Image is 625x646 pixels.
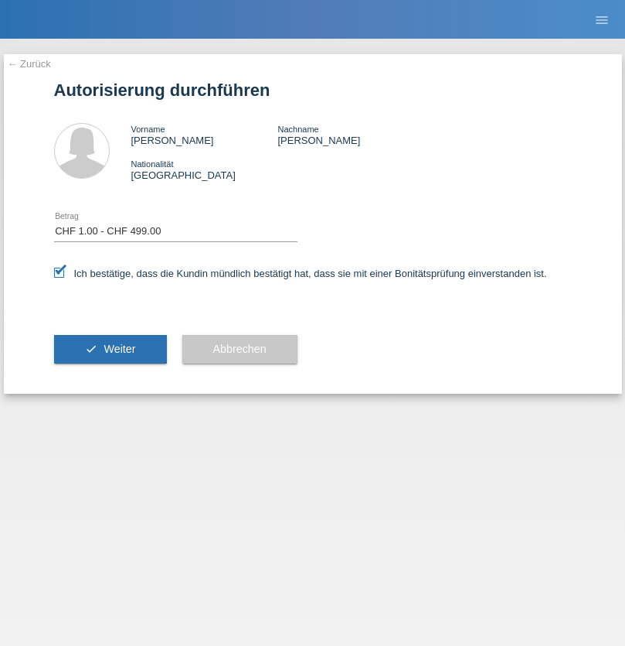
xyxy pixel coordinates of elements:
[8,58,51,70] a: ← Zurück
[594,12,610,28] i: menu
[54,80,572,100] h1: Autorisierung durchführen
[104,343,135,355] span: Weiter
[131,125,165,134] span: Vorname
[54,335,167,364] button: check Weiter
[213,343,267,355] span: Abbrechen
[54,268,547,279] label: Ich bestätige, dass die Kundin mündlich bestätigt hat, dass sie mit einer Bonitätsprüfung einvers...
[131,159,174,169] span: Nationalität
[131,123,278,146] div: [PERSON_NAME]
[586,15,617,24] a: menu
[131,158,278,181] div: [GEOGRAPHIC_DATA]
[277,125,318,134] span: Nachname
[85,343,97,355] i: check
[182,335,297,364] button: Abbrechen
[277,123,424,146] div: [PERSON_NAME]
